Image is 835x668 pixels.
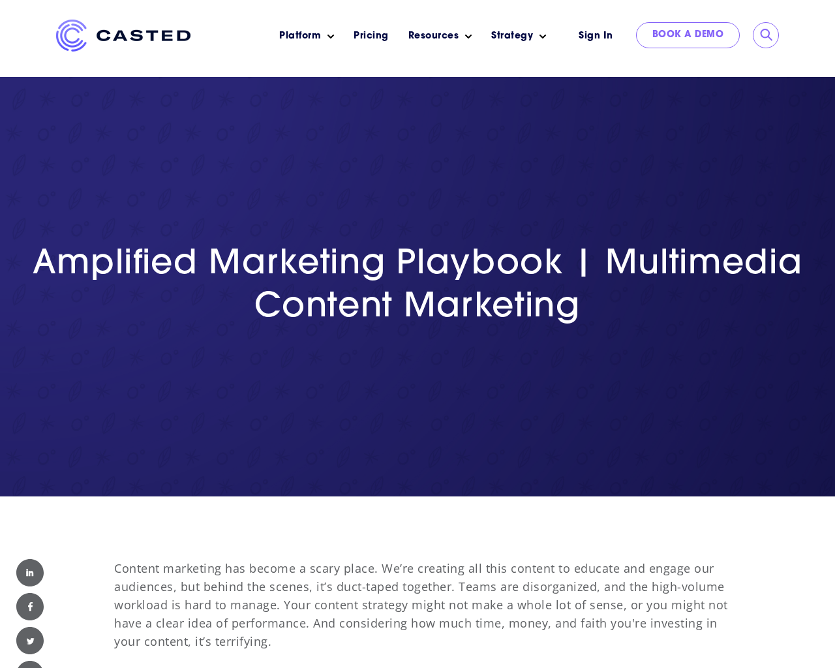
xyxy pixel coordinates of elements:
input: Submit [760,29,773,42]
img: Casted_Logo_Horizontal_FullColor_PUR_BLUE [56,20,190,52]
a: Book a Demo [636,22,740,48]
img: Facebook [16,593,44,620]
img: Twitter [16,627,44,654]
img: Linked [16,559,44,586]
nav: Main menu [210,20,556,53]
a: Resources [408,29,459,43]
a: Platform [279,29,321,43]
a: Strategy [491,29,533,43]
a: Pricing [354,29,389,43]
p: Content marketing has become a scary place. We’re creating all this content to educate and engage... [114,559,735,650]
a: Sign In [562,22,630,50]
span: Amplified Marketing Playbook | Multimedia Content Marketing [33,248,803,325]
